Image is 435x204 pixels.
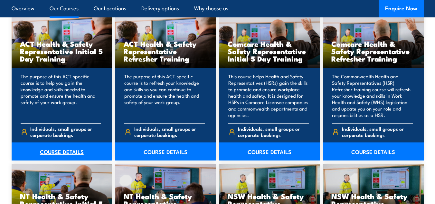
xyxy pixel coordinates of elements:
[12,142,112,160] a: COURSE DETAILS
[219,142,320,160] a: COURSE DETAILS
[134,126,205,138] span: Individuals, small groups or corporate bookings
[124,73,205,118] p: The purpose of this ACT-specific course is to refresh your knowledge and skills so you can contin...
[323,142,424,160] a: COURSE DETAILS
[342,126,413,138] span: Individuals, small groups or corporate bookings
[30,126,101,138] span: Individuals, small groups or corporate bookings
[331,40,415,62] h3: Comcare Health & Safety Representative Refresher Training
[21,73,101,118] p: The purpose of this ACT-specific course is to help you gain the knowledge and skills needed to pr...
[332,73,413,118] p: The Commonwealth Health and Safety Representatives (HSR) Refresher training course will refresh y...
[20,40,104,62] h3: ACT Health & Safety Representative Initial 5 Day Training
[228,40,312,62] h3: Comcare Health & Safety Representative Initial 5 Day Training
[124,40,208,62] h3: ACT Health & Safety Representative Refresher Training
[238,126,309,138] span: Individuals, small groups or corporate bookings
[115,142,216,160] a: COURSE DETAILS
[228,73,309,118] p: This course helps Health and Safety Representatives (HSRs) gain the skills to promote and ensure ...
